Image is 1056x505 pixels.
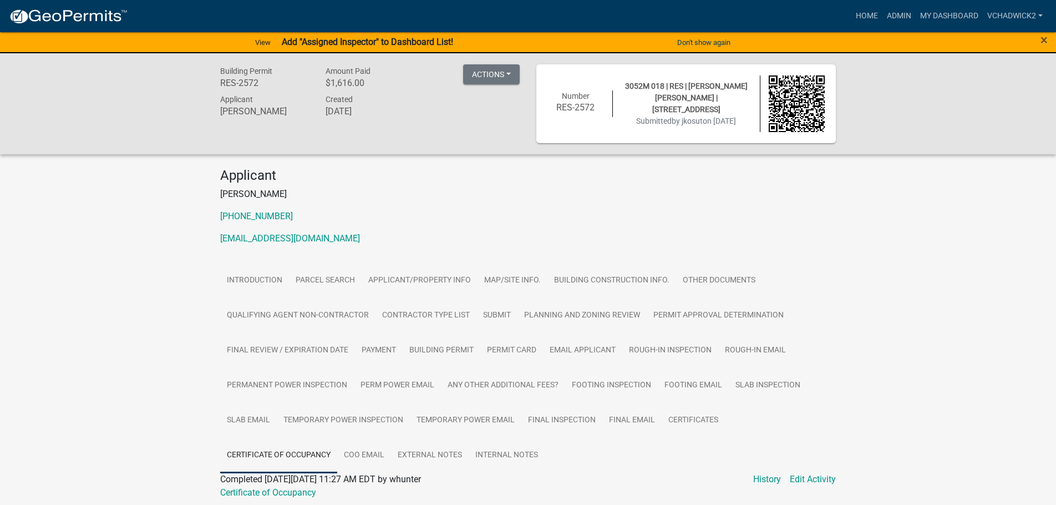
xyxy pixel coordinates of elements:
[277,403,410,438] a: Temporary Power Inspection
[547,263,676,299] a: Building Construction Info.
[220,298,375,334] a: Qualifying Agent Non-Contractor
[543,333,622,368] a: Email Applicant
[403,333,480,368] a: Building Permit
[480,333,543,368] a: Permit Card
[220,403,277,438] a: Slab Email
[251,33,275,52] a: View
[337,438,391,473] a: COO Email
[565,368,658,403] a: Footing Inspection
[220,106,309,117] h6: [PERSON_NAME]
[355,333,403,368] a: Payment
[220,233,360,244] a: [EMAIL_ADDRESS][DOMAIN_NAME]
[326,95,353,104] span: Created
[478,263,547,299] a: Map/Site Info.
[1040,32,1048,48] span: ×
[647,298,790,334] a: Permit Approval Determination
[662,403,725,438] a: Certificates
[362,263,478,299] a: Applicant/Property Info
[673,33,735,52] button: Don't show again
[375,298,476,334] a: Contractor Type List
[469,438,545,473] a: Internal Notes
[326,67,370,75] span: Amount Paid
[753,473,781,486] a: History
[220,333,355,368] a: Final Review / Expiration Date
[625,82,748,114] span: 3052M 018 | RES | [PERSON_NAME] [PERSON_NAME] | [STREET_ADDRESS]
[220,474,421,484] span: Completed [DATE][DATE] 11:27 AM EDT by whunter
[769,75,825,132] img: QR code
[790,473,836,486] a: Edit Activity
[676,263,762,299] a: Other Documents
[463,64,520,84] button: Actions
[851,6,882,27] a: Home
[983,6,1047,27] a: VChadwick2
[220,487,316,498] a: Certificate of Occupancy
[672,117,703,125] span: by jkosut
[562,92,590,100] span: Number
[636,117,736,125] span: Submitted on [DATE]
[1040,33,1048,47] button: Close
[729,368,807,403] a: Slab Inspection
[882,6,916,27] a: Admin
[220,211,293,221] a: [PHONE_NUMBER]
[718,333,793,368] a: Rough-in Email
[220,368,354,403] a: Permanent Power Inspection
[517,298,647,334] a: Planning and Zoning Review
[220,67,272,75] span: Building Permit
[220,168,836,184] h4: Applicant
[289,263,362,299] a: Parcel search
[658,368,729,403] a: Footing Email
[916,6,983,27] a: My Dashboard
[282,37,453,47] strong: Add "Assigned Inspector" to Dashboard List!
[441,368,565,403] a: Any other Additional Fees?
[220,263,289,299] a: Introduction
[220,78,309,88] h6: RES-2572
[220,188,836,201] p: [PERSON_NAME]
[476,298,517,334] a: Submit
[547,102,604,113] h6: RES-2572
[354,368,441,403] a: Perm Power Email
[220,95,253,104] span: Applicant
[410,403,521,438] a: Temporary Power Email
[326,78,414,88] h6: $1,616.00
[521,403,602,438] a: Final Inspection
[391,438,469,473] a: External Notes
[622,333,718,368] a: Rough-In Inspection
[602,403,662,438] a: Final Email
[220,438,337,473] a: Certificate of Occupancy
[326,106,414,117] h6: [DATE]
